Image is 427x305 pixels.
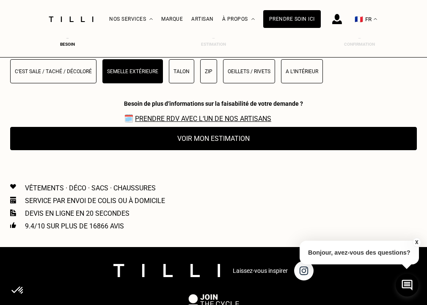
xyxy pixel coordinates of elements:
p: C‘est sale / taché / décoloré [15,69,92,74]
img: Icon [10,222,16,228]
p: Service par envoi de colis ou à domicile [25,197,165,205]
p: Talon [174,69,190,74]
button: Zip [200,59,217,83]
button: A l‘intérieur [281,59,323,83]
span: 🗓️ [124,114,303,123]
p: Bonjour, avez-vous des questions? [300,241,419,264]
div: Nos services [109,0,153,38]
img: logo Tilli [113,264,220,277]
div: Besoin de plus d‘informations sur la faisabilité de votre demande ? [124,100,303,107]
p: Semelle extérieure [107,69,158,74]
a: Prendre RDV avec l‘un de nos artisans [135,115,271,123]
p: Vêtements · Déco · Sacs · Chaussures [25,184,156,192]
button: 🇫🇷 FR [350,0,381,38]
p: Laissez-vous inspirer [233,267,288,274]
a: Marque [161,16,183,22]
img: Icon [10,184,16,189]
p: A l‘intérieur [286,69,318,74]
div: Estimation [197,42,231,47]
div: À propos [222,0,255,38]
a: Prendre soin ici [263,10,321,28]
button: Semelle extérieure [102,59,163,83]
img: Menu déroulant [149,18,153,20]
button: X [412,238,421,247]
p: Devis en ligne en 20 secondes [25,209,129,217]
p: Zip [205,69,212,74]
p: Oeillets / rivets [228,69,270,74]
img: Icon [10,209,16,216]
img: menu déroulant [374,18,377,20]
img: page instagram de Tilli une retoucherie à domicile [294,261,314,280]
button: Oeillets / rivets [223,59,275,83]
div: Confirmation [342,42,376,47]
img: Icon [10,197,16,203]
div: Besoin [51,42,85,47]
img: Logo du service de couturière Tilli [46,16,96,22]
button: Voir mon estimation [10,127,417,150]
a: Artisan [191,16,214,22]
img: Menu déroulant à propos [251,18,255,20]
img: icône connexion [332,14,342,24]
span: 🇫🇷 [355,15,363,23]
button: Talon [169,59,194,83]
button: C‘est sale / taché / décoloré [10,59,96,83]
p: 9.4/10 sur plus de 16866 avis [25,222,124,230]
